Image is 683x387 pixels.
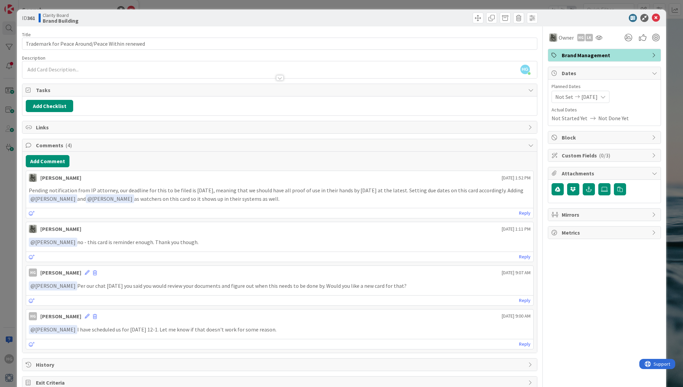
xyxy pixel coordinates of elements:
[30,195,76,202] span: [PERSON_NAME]
[40,268,81,277] div: [PERSON_NAME]
[22,55,45,61] span: Description
[555,93,573,101] span: Not Set
[598,114,629,122] span: Not Done Yet
[502,313,531,320] span: [DATE] 9:00 AM
[40,174,81,182] div: [PERSON_NAME]
[562,229,648,237] span: Metrics
[502,174,531,181] span: [DATE] 1:52 PM
[30,195,35,202] span: @
[43,18,79,23] b: Brand Building
[22,14,35,22] span: ID
[26,155,69,167] button: Add Comment
[562,151,648,159] span: Custom Fields
[581,93,598,101] span: [DATE]
[502,225,531,233] span: [DATE] 1:11 PM
[30,282,76,289] span: [PERSON_NAME]
[29,268,37,277] div: HG
[22,31,31,38] label: Title
[30,239,76,245] span: [PERSON_NAME]
[30,239,35,245] span: @
[519,340,531,348] a: Reply
[549,34,557,42] img: PA
[562,211,648,219] span: Mirrors
[577,34,585,41] div: HG
[552,114,587,122] span: Not Started Yet
[552,83,657,90] span: Planned Dates
[30,282,35,289] span: @
[519,253,531,261] a: Reply
[29,187,530,203] p: Pending notification from IP attorney, our deadline for this to be filed is [DATE], meaning that ...
[552,106,657,113] span: Actual Dates
[27,15,35,21] b: 361
[585,34,593,41] div: LK
[29,325,530,334] p: I have scheduled us for [DATE] 12-1. Let me know if that doesn't work for some reason.
[562,69,648,77] span: Dates
[40,225,81,233] div: [PERSON_NAME]
[599,152,610,159] span: ( 0/3 )
[562,51,648,59] span: Brand Management
[30,326,35,333] span: @
[562,169,648,177] span: Attachments
[36,123,524,131] span: Links
[22,38,537,50] input: type card name here...
[502,269,531,276] span: [DATE] 9:07 AM
[29,312,37,320] div: HG
[29,281,530,291] p: Per our chat [DATE] you said you would review your documents and figure out when this needs to be...
[559,34,574,42] span: Owner
[36,379,524,387] span: Exit Criteria
[29,174,37,182] img: PA
[29,238,530,247] p: no - this card is reminder enough. Thank you though.
[40,312,81,320] div: [PERSON_NAME]
[519,296,531,305] a: Reply
[87,195,132,202] span: [PERSON_NAME]
[30,326,76,333] span: [PERSON_NAME]
[36,86,524,94] span: Tasks
[36,361,524,369] span: History
[26,100,73,112] button: Add Checklist
[562,133,648,142] span: Block
[87,195,92,202] span: @
[36,141,524,149] span: Comments
[14,1,31,9] span: Support
[519,209,531,217] a: Reply
[520,65,530,74] span: HG
[65,142,72,149] span: ( 4 )
[29,225,37,233] img: PA
[43,13,79,18] span: Clarity Board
